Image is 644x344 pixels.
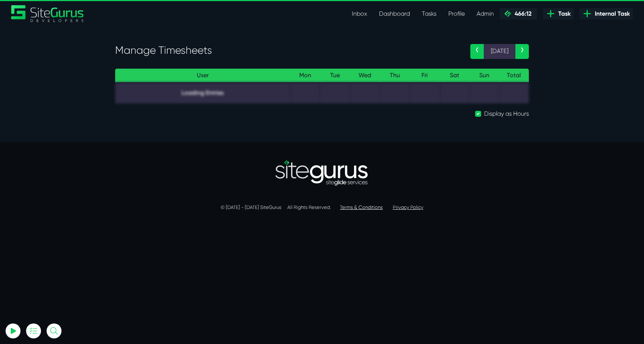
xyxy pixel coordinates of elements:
[471,6,500,21] a: Admin
[555,9,571,18] span: Task
[515,44,529,59] a: ›
[373,6,416,21] a: Dashboard
[580,8,633,19] a: Internal Task
[115,44,459,57] h3: Manage Timesheets
[115,82,290,103] td: Loading Entries
[512,10,531,17] span: 466:12
[340,204,383,210] a: Terms & Conditions
[416,6,442,21] a: Tasks
[592,9,630,18] span: Internal Task
[469,69,499,82] th: Sun
[115,204,529,211] p: © [DATE] - [DATE] SiteGurus All Rights Reserved.
[500,8,537,19] a: 466:12
[11,5,84,22] a: SiteGurus
[380,69,410,82] th: Thu
[499,69,529,82] th: Total
[543,8,574,19] a: Task
[346,6,373,21] a: Inbox
[484,109,529,118] label: Display as Hours
[350,69,380,82] th: Wed
[470,44,484,59] a: ‹
[11,5,84,22] img: Sitegurus Logo
[439,69,469,82] th: Sat
[115,69,290,82] th: User
[484,44,515,59] span: [DATE]
[393,204,423,210] a: Privacy Policy
[320,69,350,82] th: Tue
[442,6,471,21] a: Profile
[410,69,439,82] th: Fri
[290,69,320,82] th: Mon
